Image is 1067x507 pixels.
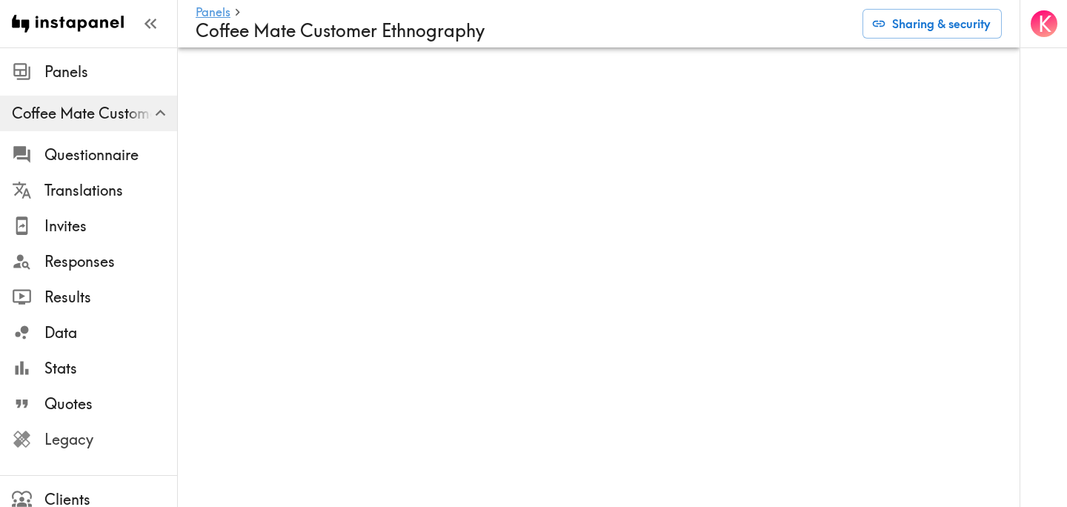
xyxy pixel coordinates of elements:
span: Stats [44,358,177,379]
span: Coffee Mate Customer Ethnography [12,103,177,124]
a: Panels [196,6,230,20]
span: Invites [44,216,177,236]
span: Panels [44,62,177,82]
button: K [1029,9,1059,39]
span: K [1038,11,1051,37]
span: Quotes [44,394,177,414]
span: Translations [44,180,177,201]
button: Sharing & security [862,9,1002,39]
span: Data [44,322,177,343]
h4: Coffee Mate Customer Ethnography [196,20,851,42]
span: Responses [44,251,177,272]
span: Questionnaire [44,145,177,165]
span: Results [44,287,177,308]
span: Legacy [44,429,177,450]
